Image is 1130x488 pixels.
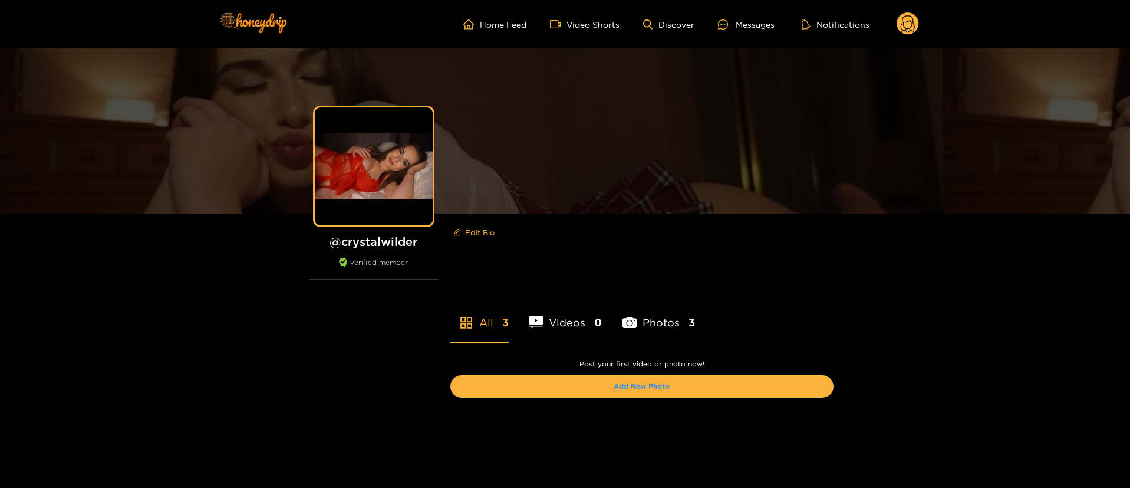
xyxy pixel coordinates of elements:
[622,289,695,342] li: Photos
[688,315,695,330] span: 3
[450,375,834,398] button: Add New Photo
[465,227,495,238] span: Edit Bio
[614,382,670,390] a: Add New Photo
[643,19,694,30] a: Discover
[309,234,439,249] h1: @ crystalwilder
[798,18,873,30] button: Notifications
[718,18,775,31] div: Messages
[309,258,439,280] div: verified member
[594,315,602,330] span: 0
[463,19,480,30] span: home
[459,316,473,330] span: appstore
[450,223,497,242] button: editEdit Bio
[450,289,509,342] li: All
[550,19,620,30] a: Video Shorts
[453,228,460,237] span: edit
[463,19,526,30] a: Home Feed
[550,19,566,30] span: video-camera
[529,289,602,342] li: Videos
[450,360,834,368] p: Post your first video or photo now!
[502,315,509,330] span: 3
